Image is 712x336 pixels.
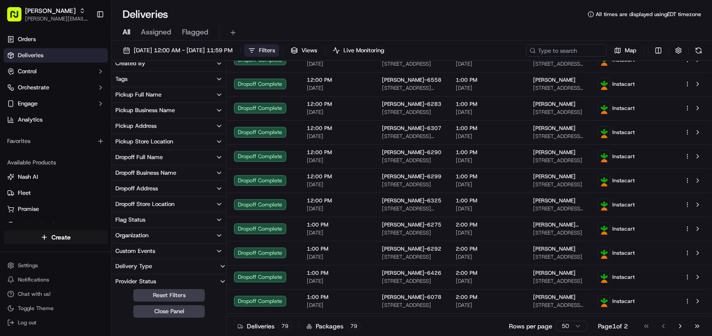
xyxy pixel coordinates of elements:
[133,289,205,302] button: Reset Filters
[692,44,705,57] button: Refresh
[456,302,519,309] span: [DATE]
[4,273,108,286] button: Notifications
[610,44,640,57] button: Map
[612,129,635,136] span: Instacart
[30,94,113,101] div: We're available if you need us!
[112,228,226,243] button: Organization
[343,46,384,55] span: Live Monitoring
[307,133,368,140] span: [DATE]
[612,201,635,208] span: Instacart
[307,125,368,132] span: 12:00 PM
[533,125,576,132] span: [PERSON_NAME]
[307,221,368,228] span: 1:00 PM
[18,67,37,76] span: Control
[533,109,584,116] span: [STREET_ADDRESS]
[382,269,441,277] span: [PERSON_NAME]-6426
[4,218,108,232] button: Product Catalog
[25,15,89,22] span: [PERSON_NAME][EMAIL_ADDRESS][DOMAIN_NAME]
[112,118,226,134] button: Pickup Address
[4,4,93,25] button: [PERSON_NAME][PERSON_NAME][EMAIL_ADDRESS][DOMAIN_NAME]
[112,181,226,196] button: Dropoff Address
[382,181,441,188] span: [STREET_ADDRESS]
[382,149,441,156] span: [PERSON_NAME]-6290
[307,84,368,92] span: [DATE]
[509,322,552,331] p: Rows per page
[382,125,441,132] span: [PERSON_NAME]-6307
[382,133,441,140] span: [STREET_ADDRESS][PERSON_NAME]
[307,101,368,108] span: 12:00 PM
[4,32,108,46] a: Orders
[382,76,441,84] span: [PERSON_NAME]-6558
[115,169,176,177] div: Dropoff Business Name
[112,277,160,286] div: Provider Status
[115,138,173,146] div: Pickup Store Location
[51,233,71,242] span: Create
[112,103,226,118] button: Pickup Business Name
[115,75,127,83] div: Tags
[598,322,628,331] div: Page 1 of 2
[4,202,108,216] button: Promise
[456,221,519,228] span: 2:00 PM
[533,101,576,108] span: [PERSON_NAME]
[115,106,175,114] div: Pickup Business Name
[598,247,610,259] img: profile_instacart_ahold_partner.png
[598,223,610,235] img: profile_instacart_ahold_partner.png
[25,6,76,15] button: [PERSON_NAME]
[123,27,130,38] span: All
[306,322,360,331] div: Packages
[115,247,155,255] div: Custom Events
[456,253,519,260] span: [DATE]
[598,175,610,186] img: profile_instacart_ahold_partner.png
[456,157,519,164] span: [DATE]
[456,101,519,108] span: 1:00 PM
[456,245,519,252] span: 2:00 PM
[18,130,68,139] span: Knowledge Base
[4,259,108,272] button: Settings
[244,44,279,57] button: Filters
[141,27,171,38] span: Assigned
[4,113,108,127] a: Analytics
[134,46,233,55] span: [DATE] 12:00 AM - [DATE] 11:59 PM
[533,294,576,301] span: [PERSON_NAME]
[612,153,635,160] span: Instacart
[89,151,108,158] span: Pylon
[18,262,38,269] span: Settings
[347,322,360,330] div: 79
[4,302,108,315] button: Toggle Theme
[7,205,104,213] a: Promise
[4,230,108,244] button: Create
[4,316,108,329] button: Log out
[112,71,226,87] button: Tags
[112,56,226,71] button: Created By
[112,244,226,259] button: Custom Events
[456,269,519,277] span: 2:00 PM
[533,205,584,212] span: [STREET_ADDRESS][PERSON_NAME]
[4,134,108,148] div: Favorites
[456,197,519,204] span: 1:00 PM
[526,44,606,57] input: Type to search
[533,221,584,228] span: [PERSON_NAME] [PERSON_NAME]
[598,199,610,210] img: profile_instacart_ahold_partner.png
[30,85,147,94] div: Start new chat
[9,9,27,27] img: Nash
[4,64,108,79] button: Control
[598,102,610,114] img: profile_instacart_ahold_partner.png
[456,125,519,132] span: 1:00 PM
[456,294,519,301] span: 2:00 PM
[4,155,108,170] div: Available Products
[5,126,72,142] a: 📗Knowledge Base
[112,259,226,273] button: Delivery Type
[307,157,368,164] span: [DATE]
[456,60,519,67] span: [DATE]
[7,173,104,181] a: Nash AI
[18,319,36,326] span: Log out
[9,130,16,138] div: 📗
[456,229,519,236] span: [DATE]
[533,253,584,260] span: [STREET_ADDRESS]
[598,295,610,307] img: profile_instacart_ahold_partner.png
[382,294,441,301] span: [PERSON_NAME]-6078
[533,277,584,285] span: [STREET_ADDRESS]
[307,181,368,188] span: [DATE]
[533,229,584,236] span: [STREET_ADDRESS]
